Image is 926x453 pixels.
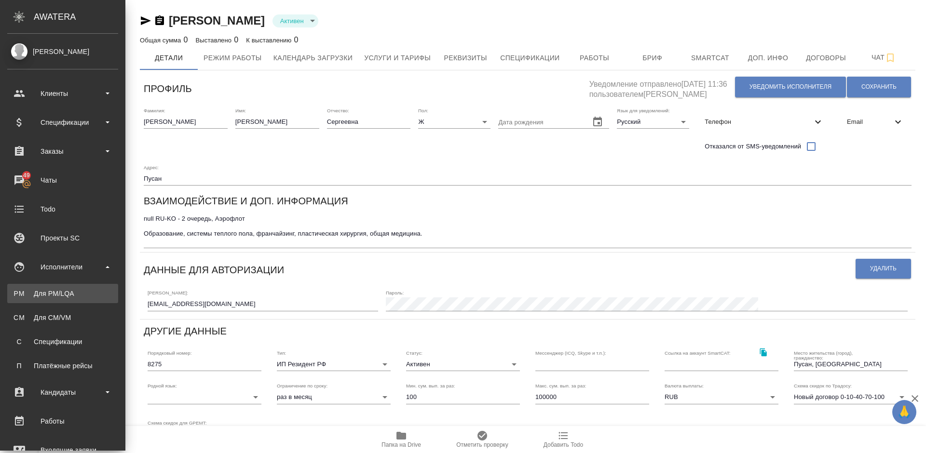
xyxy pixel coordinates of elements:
div: Новый договор 0-10-40-70-100 [794,390,908,404]
span: Детали [146,52,192,64]
label: Схема скидок по Традосу: [794,384,852,388]
button: Отметить проверку [442,426,523,453]
label: Статус: [406,350,422,355]
div: Работы [7,414,118,428]
label: Имя: [235,108,246,113]
label: Ограничение по сроку: [277,384,327,388]
textarea: null RU-KO - 2 очередь, Аэрофлот Образование, системы теплого пола, франчайзинг, пластическая хир... [144,215,912,245]
div: Активен [406,358,520,371]
button: Скопировать ссылку для ЯМессенджера [140,15,151,27]
span: Отметить проверку [456,441,508,448]
span: Календарь загрузки [273,52,353,64]
label: Адрес: [144,165,159,170]
a: Todo [2,197,123,221]
span: Бриф [629,52,676,64]
label: Пол: [418,108,428,113]
label: Мин. сум. вып. за раз: [406,384,455,388]
span: Уведомить исполнителя [749,83,831,91]
h5: Уведомление отправлено [DATE] 11:36 пользователем [PERSON_NAME] [589,74,735,100]
span: Услуги и тарифы [364,52,431,64]
label: Место жительства (город), гражданство: [794,350,879,360]
span: Доп. инфо [745,52,791,64]
span: Smartcat [687,52,734,64]
button: Сохранить [847,77,911,97]
a: ППлатёжные рейсы [7,356,118,375]
svg: Подписаться [885,52,896,64]
div: [PERSON_NAME] [7,46,118,57]
span: Чат [861,52,907,64]
p: Выставлено [196,37,234,44]
button: 🙏 [892,400,916,424]
p: К выставлению [246,37,294,44]
div: раз в месяц [277,390,391,404]
span: Телефон [705,117,812,127]
button: Добавить Todo [523,426,604,453]
div: 0 [246,34,298,46]
span: 🙏 [896,402,912,422]
button: Скопировать ссылку [753,343,773,362]
label: Ссылка на аккаунт SmartCAT: [665,350,731,355]
div: Заказы [7,144,118,159]
a: PMДля PM/LQA [7,284,118,303]
div: RUB [665,390,778,404]
a: Работы [2,409,123,433]
span: Реквизиты [442,52,489,64]
span: Договоры [803,52,849,64]
span: Режим работы [204,52,262,64]
span: Сохранить [861,83,897,91]
div: Для CM/VM [12,313,113,322]
div: Email [839,111,912,133]
label: Пароль: [386,291,404,295]
label: Валюта выплаты: [665,384,704,388]
h6: Другие данные [144,323,227,339]
button: Удалить [856,259,911,279]
span: Работы [572,52,618,64]
div: Для PM/LQA [12,289,113,298]
h6: Данные для авторизации [144,262,284,278]
h6: Профиль [144,81,192,96]
button: Активен [277,17,307,25]
label: Фамилия: [144,108,165,113]
label: Порядковый номер: [148,350,191,355]
div: Исполнители [7,260,118,274]
div: ИП Резидент РФ [277,358,391,371]
div: 0 [196,34,239,46]
span: 49 [17,171,36,180]
span: Удалить [870,265,897,273]
div: Телефон [697,111,831,133]
div: AWATERA [34,7,125,27]
span: Email [847,117,892,127]
label: [PERSON_NAME]: [148,291,188,295]
label: Родной язык: [148,384,177,388]
p: Общая сумма [140,37,183,44]
a: ССпецификации [7,332,118,351]
h6: Взаимодействие и доп. информация [144,193,348,209]
span: Спецификации [500,52,559,64]
button: Скопировать ссылку [154,15,165,27]
button: Папка на Drive [361,426,442,453]
div: Спецификации [12,337,113,346]
span: Папка на Drive [381,441,421,448]
div: Ж [418,115,490,129]
button: Уведомить исполнителя [735,77,846,97]
div: Активен [272,14,318,27]
a: Проекты SC [2,226,123,250]
a: 49Чаты [2,168,123,192]
a: CMДля CM/VM [7,308,118,327]
div: Кандидаты [7,385,118,400]
div: 0 [140,34,188,46]
span: Отказался от SMS-уведомлений [705,142,801,151]
div: Todo [7,202,118,216]
div: Спецификации [7,115,118,130]
div: Русский [617,115,689,129]
span: Добавить Todo [544,441,583,448]
div: Клиенты [7,86,118,101]
label: Мессенджер (ICQ, Skype и т.п.): [535,350,606,355]
label: Язык для уведомлений: [617,108,670,113]
a: [PERSON_NAME] [169,14,265,27]
div: Чаты [7,173,118,187]
label: Схема скидок для GPEMT: [148,420,207,425]
label: Отчество: [327,108,349,113]
div: Проекты SC [7,231,118,245]
label: Макс. сум. вып. за раз: [535,384,586,388]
